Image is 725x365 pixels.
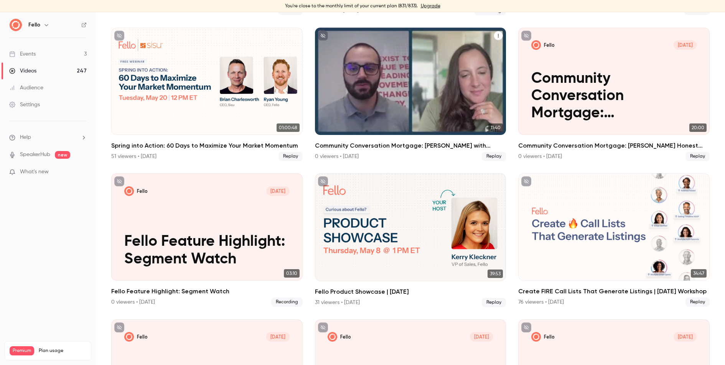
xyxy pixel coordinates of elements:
[266,186,290,196] span: [DATE]
[315,287,506,296] h2: Fello Product Showcase | [DATE]
[39,348,86,354] span: Plan usage
[544,334,555,340] p: Fello
[111,28,303,161] li: Spring into Action: 60 Days to Maximize Your Market Momentum
[328,332,337,342] img: Building a segment
[518,28,710,161] li: Community Conversation Mortgage: Vivian Shlemon Honest Mortgage
[482,298,506,307] span: Replay
[111,28,303,161] a: 01:00:48Spring into Action: 60 Days to Maximize Your Market Momentum51 viewers • [DATE]Replay
[488,123,503,132] span: 11:40
[55,151,70,159] span: new
[114,322,124,332] button: unpublished
[518,141,710,150] h2: Community Conversation Mortgage: [PERSON_NAME] Honest Mortgage
[9,84,43,92] div: Audience
[111,298,155,306] div: 0 viewers • [DATE]
[691,269,707,278] span: 34:47
[111,153,157,160] div: 51 viewers • [DATE]
[318,31,328,41] button: unpublished
[482,152,506,161] span: Replay
[318,322,328,332] button: unpublished
[315,28,506,161] a: 11:40Community Conversation Mortgage: [PERSON_NAME] with Movement Mortgage0 viewers • [DATE]Replay
[531,70,697,122] p: Community Conversation Mortgage: [PERSON_NAME] Honest Mortgage
[518,28,710,161] a: Community Conversation Mortgage: Vivian Shlemon Honest MortgageFello[DATE]Community Conversation ...
[421,3,440,9] a: Upgrade
[111,287,303,296] h2: Fello Feature Highlight: Segment Watch
[518,298,564,306] div: 76 viewers • [DATE]
[518,173,710,307] a: 34:47Create FIRE Call Lists That Generate Listings | [DATE] Workshop76 viewers • [DATE]Replay
[315,153,359,160] div: 0 viewers • [DATE]
[531,40,541,50] img: Community Conversation Mortgage: Vivian Shlemon Honest Mortgage
[77,169,87,176] iframe: Noticeable Trigger
[266,332,290,342] span: [DATE]
[20,168,49,176] span: What's new
[315,141,506,150] h2: Community Conversation Mortgage: [PERSON_NAME] with Movement Mortgage
[685,298,710,307] span: Replay
[488,270,503,278] span: 39:53
[521,31,531,41] button: unpublished
[20,133,31,141] span: Help
[114,176,124,186] button: unpublished
[111,173,303,307] li: Fello Feature Highlight: Segment Watch
[124,186,134,196] img: Fello Feature Highlight: Segment Watch
[674,332,697,342] span: [DATE]
[278,152,303,161] span: Replay
[9,67,36,75] div: Videos
[9,133,87,141] li: help-dropdown-opener
[315,28,506,161] li: Community Conversation Mortgage: Justin Kozera with Movement Mortgage
[518,173,710,307] li: Create FIRE Call Lists That Generate Listings | Wednesday Workshop
[124,332,134,342] img: Build a Segment
[284,269,300,278] span: 03:10
[137,188,148,194] p: Fello
[277,123,300,132] span: 01:00:48
[271,298,303,307] span: Recording
[10,19,22,31] img: Fello
[28,21,40,29] h6: Fello
[124,233,290,268] p: Fello Feature Highlight: Segment Watch
[111,141,303,150] h2: Spring into Action: 60 Days to Maximize Your Market Momentum
[470,332,493,342] span: [DATE]
[318,176,328,186] button: unpublished
[518,287,710,296] h2: Create FIRE Call Lists That Generate Listings | [DATE] Workshop
[114,31,124,41] button: unpublished
[674,40,697,50] span: [DATE]
[518,153,562,160] div: 0 viewers • [DATE]
[521,322,531,332] button: unpublished
[689,123,707,132] span: 20:00
[544,42,555,48] p: Fello
[137,334,148,340] p: Fello
[340,334,351,340] p: Fello
[10,346,34,355] span: Premium
[315,173,506,307] li: Fello Product Showcase | May 2025
[685,152,710,161] span: Replay
[315,299,360,306] div: 31 viewers • [DATE]
[9,101,40,109] div: Settings
[111,173,303,307] a: Fello Feature Highlight: Segment WatchFello[DATE]Fello Feature Highlight: Segment Watch03:10Fello...
[9,50,36,58] div: Events
[20,151,50,159] a: SpeakerHub
[521,176,531,186] button: unpublished
[315,173,506,307] a: 39:53Fello Product Showcase | [DATE]31 viewers • [DATE]Replay
[531,332,541,342] img: Record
